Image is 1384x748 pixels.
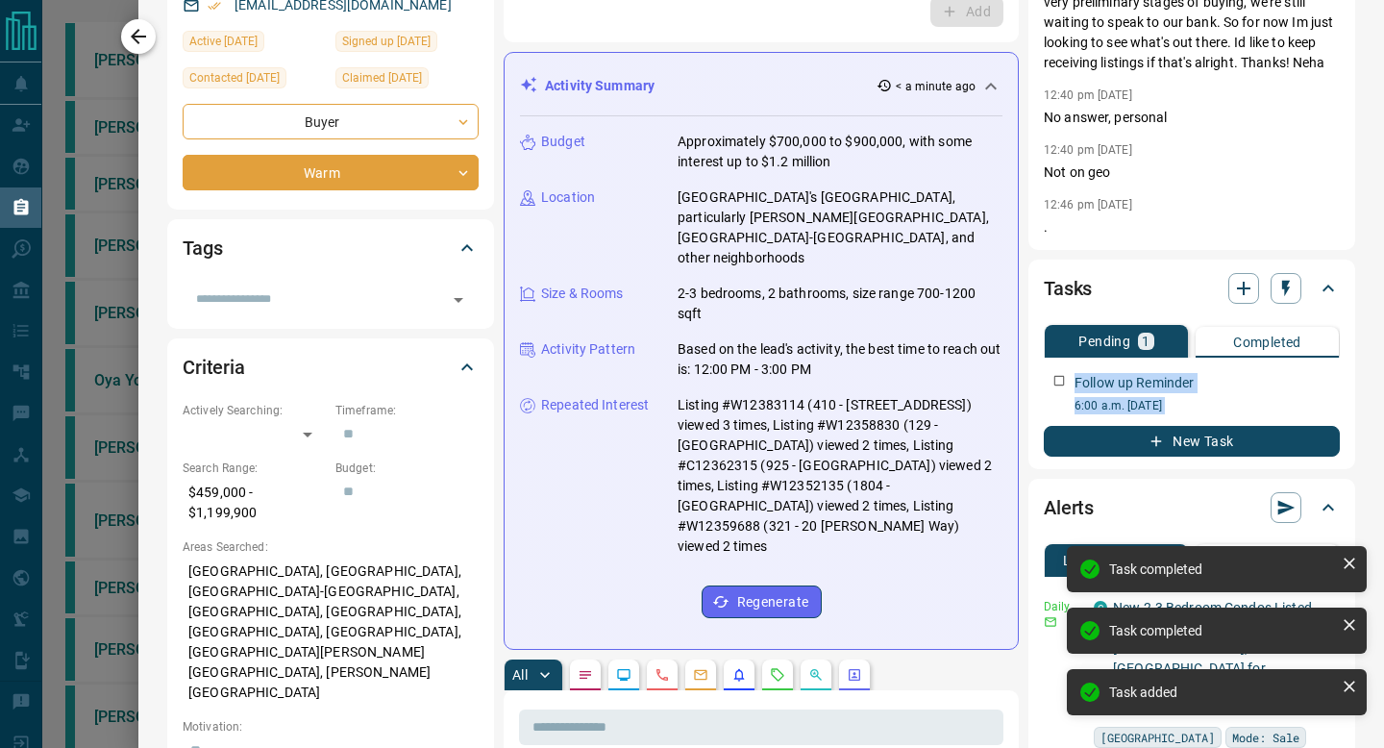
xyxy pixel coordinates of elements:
[1044,143,1132,157] p: 12:40 pm [DATE]
[678,132,1002,172] p: Approximately $700,000 to $900,000, with some interest up to $1.2 million
[541,132,585,152] p: Budget
[1100,728,1215,747] span: [GEOGRAPHIC_DATA]
[342,68,422,87] span: Claimed [DATE]
[183,344,479,390] div: Criteria
[1044,426,1340,457] button: New Task
[183,402,326,419] p: Actively Searching:
[183,477,326,529] p: $459,000 - $1,199,900
[183,104,479,139] div: Buyer
[189,32,258,51] span: Active [DATE]
[183,31,326,58] div: Sun Sep 14 2025
[693,667,708,683] svg: Emails
[183,225,479,271] div: Tags
[731,667,747,683] svg: Listing Alerts
[1044,88,1132,102] p: 12:40 pm [DATE]
[335,402,479,419] p: Timeframe:
[1044,492,1094,523] h2: Alerts
[1075,397,1340,414] p: 6:00 a.m. [DATE]
[541,187,595,208] p: Location
[1109,685,1334,700] div: Task added
[541,339,635,360] p: Activity Pattern
[702,586,822,618] button: Regenerate
[1044,108,1340,128] p: No answer, personal
[545,76,655,96] p: Activity Summary
[335,460,479,477] p: Budget:
[183,460,326,477] p: Search Range:
[1044,273,1092,304] h2: Tasks
[1044,615,1057,629] svg: Email
[847,667,862,683] svg: Agent Actions
[770,667,785,683] svg: Requests
[183,155,479,190] div: Warm
[183,718,479,736] p: Motivation:
[183,352,245,383] h2: Criteria
[183,538,479,556] p: Areas Searched:
[1044,485,1340,531] div: Alerts
[1044,198,1132,212] p: 12:46 pm [DATE]
[1044,598,1082,615] p: Daily
[616,667,631,683] svg: Lead Browsing Activity
[445,287,472,313] button: Open
[1232,728,1299,747] span: Mode: Sale
[1044,162,1340,183] p: Not on geo
[578,667,593,683] svg: Notes
[655,667,670,683] svg: Calls
[1075,373,1194,393] p: Follow up Reminder
[1044,265,1340,312] div: Tasks
[1044,217,1340,237] p: .
[183,233,222,263] h2: Tags
[342,32,431,51] span: Signed up [DATE]
[1142,335,1149,348] p: 1
[1109,561,1334,577] div: Task completed
[183,556,479,709] p: [GEOGRAPHIC_DATA], [GEOGRAPHIC_DATA], [GEOGRAPHIC_DATA]-[GEOGRAPHIC_DATA], [GEOGRAPHIC_DATA], [GE...
[678,339,1002,380] p: Based on the lead's activity, the best time to reach out is: 12:00 PM - 3:00 PM
[678,395,1002,557] p: Listing #W12383114 (410 - [STREET_ADDRESS]) viewed 3 times, Listing #W12358830 (129 - [GEOGRAPHIC...
[541,395,649,415] p: Repeated Interest
[335,67,479,94] div: Sat Aug 16 2025
[1109,623,1334,638] div: Task completed
[1078,335,1130,348] p: Pending
[678,284,1002,324] p: 2-3 bedrooms, 2 bathrooms, size range 700-1200 sqft
[678,187,1002,268] p: [GEOGRAPHIC_DATA]'s [GEOGRAPHIC_DATA], particularly [PERSON_NAME][GEOGRAPHIC_DATA], [GEOGRAPHIC_D...
[541,284,624,304] p: Size & Rooms
[512,668,528,682] p: All
[520,68,1002,104] div: Activity Summary< a minute ago
[335,31,479,58] div: Sat Aug 16 2025
[896,78,976,95] p: < a minute ago
[183,67,326,94] div: Thu Sep 04 2025
[808,667,824,683] svg: Opportunities
[1233,336,1301,349] p: Completed
[189,68,280,87] span: Contacted [DATE]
